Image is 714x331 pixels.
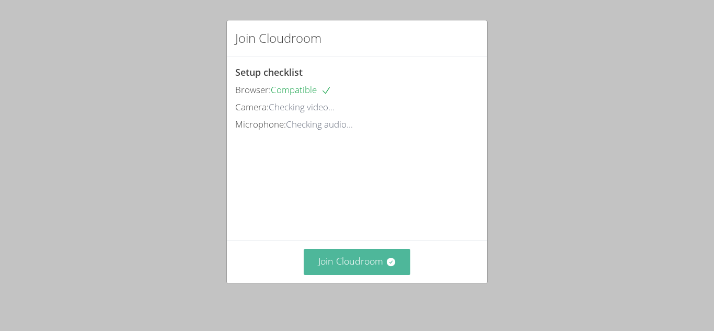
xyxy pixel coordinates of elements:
[304,249,411,275] button: Join Cloudroom
[235,29,321,48] h2: Join Cloudroom
[269,101,335,113] span: Checking video...
[235,84,271,96] span: Browser:
[286,118,353,130] span: Checking audio...
[271,84,331,96] span: Compatible
[235,118,286,130] span: Microphone:
[235,66,303,78] span: Setup checklist
[235,101,269,113] span: Camera:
